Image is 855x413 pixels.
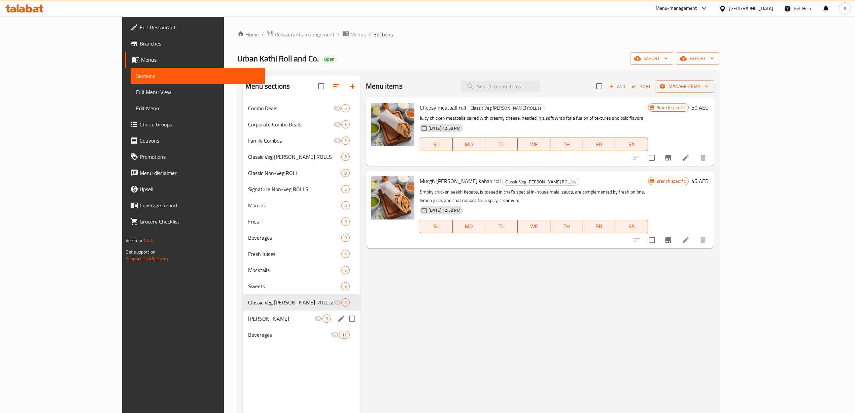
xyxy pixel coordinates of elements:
div: Sweets3 [243,278,361,294]
span: WE [520,222,548,231]
span: 6 [342,267,349,273]
div: Classic Veg KATHI ROLL'ss [468,104,545,112]
span: Edit Restaurant [140,23,260,31]
a: Edit Menu [131,100,265,116]
span: Mocktails [248,266,341,274]
span: Add item [606,81,628,92]
span: 3 [323,316,331,322]
span: Menus [141,56,260,64]
span: export [681,54,714,63]
button: WE [518,220,550,233]
button: SA [615,220,648,233]
span: Restaurants management [275,30,335,38]
span: Full Menu View [136,88,260,96]
button: Branch-specific-item [660,150,676,166]
span: Family Combos [248,137,333,145]
span: Version: [126,236,142,245]
svg: Inactive section [333,120,341,128]
span: SU [423,140,450,149]
button: delete [695,232,711,248]
a: Menus [342,30,366,39]
span: Edit Menu [136,104,260,112]
a: Edit menu item [682,236,690,244]
span: SU [423,222,450,231]
span: Cheesy meatball roll [420,102,466,113]
span: TU [488,222,515,231]
div: Beverages12 [243,327,361,343]
span: Coupons [140,137,260,145]
span: SA [618,140,645,149]
div: Mocktails6 [243,262,361,278]
span: 4 [342,251,349,257]
span: WE [520,140,548,149]
div: Signature Non-Veg ROLLS5 [243,181,361,197]
span: FR [586,140,613,149]
h6: 50 AED [691,103,709,112]
a: Menus [125,52,265,68]
span: import [636,54,668,63]
span: Get support on: [126,247,157,256]
div: Corporate Combo Deals3 [243,116,361,132]
a: Choice Groups [125,116,265,132]
div: Classic Veg KATHI ROLLS [248,153,341,161]
svg: Inactive section [333,104,341,112]
span: Grocery Checklist [140,217,260,226]
button: TH [550,138,583,151]
span: Menu disclaimer [140,169,260,177]
span: 6 [342,202,349,209]
a: Upsell [125,181,265,197]
span: Choice Groups [140,120,260,128]
span: Select all sections [314,79,328,93]
div: Combo Deals5 [243,100,361,116]
span: Select to update [645,151,659,165]
button: FR [583,220,616,233]
span: [DATE] 12:58 PM [426,207,463,213]
span: Sort [632,83,651,90]
div: Classic Veg [PERSON_NAME] ROLL'ss2 [243,294,361,311]
span: [DATE] 12:58 PM [426,125,463,131]
div: Momos6 [243,197,361,213]
a: Edit Restaurant [125,19,265,35]
div: items [341,298,350,306]
a: Edit menu item [682,154,690,162]
h2: Menu items [366,81,403,91]
p: Smoky chicken seekh kebabs, is tossed in chef's special in-house malai sauce, are complemented by... [420,188,648,205]
span: 5 [342,154,349,160]
span: Branch specific [654,178,688,184]
svg: Inactive section [331,331,339,339]
div: items [339,331,350,339]
span: Sections [136,72,260,80]
svg: Inactive section [314,315,322,323]
div: Momos [248,201,341,209]
nav: Menu sections [243,97,361,346]
a: Menu disclaimer [125,165,265,181]
div: Open [321,55,337,63]
div: Corporate Combo Deals [248,120,333,128]
div: items [341,266,350,274]
button: Manage items [655,80,714,93]
div: Family Combos3 [243,132,361,149]
span: Sort items [628,81,655,92]
span: Combo Deals [248,104,333,112]
span: Sweets [248,282,341,290]
div: [GEOGRAPHIC_DATA] [729,5,773,12]
span: Murgh [PERSON_NAME] kabab roll [420,176,501,186]
img: Murgh kathi kabab roll [371,176,414,219]
span: Open [321,56,337,62]
div: Classic Veg KATHI ROLL'ss [248,298,333,306]
span: Classic Non-Veg ROLL [248,169,341,177]
div: Fresh Juices4 [243,246,361,262]
h2: Menu sections [245,81,290,91]
div: Fries [248,217,341,226]
p: Juicy chicken meatballs paired with creamy cheese, nestled in a soft wrap for a fusion of texture... [420,114,648,122]
span: FR [586,222,613,231]
span: Sections [374,30,393,38]
div: items [341,250,350,258]
svg: Inactive section [333,298,341,306]
button: MO [453,138,485,151]
div: items [322,315,331,323]
div: items [341,282,350,290]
